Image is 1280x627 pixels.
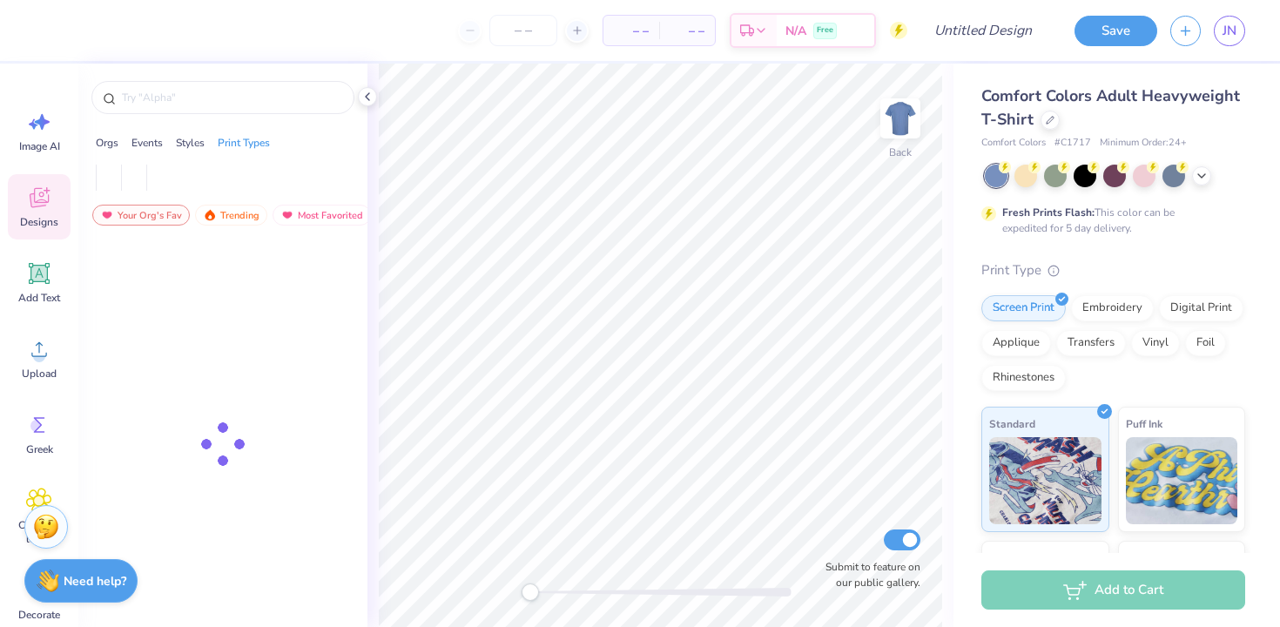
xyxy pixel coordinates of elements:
strong: Fresh Prints Flash: [1002,206,1095,219]
img: trending.gif [203,209,217,221]
input: Try "Alpha" [120,89,343,106]
div: Print Types [218,135,270,151]
img: Standard [989,437,1101,524]
div: Your Org's Fav [92,205,190,226]
span: Metallic & Glitter Ink [1126,549,1229,567]
div: Orgs [96,135,118,151]
span: Comfort Colors Adult Heavyweight T-Shirt [981,85,1240,130]
span: Comfort Colors [981,136,1046,151]
button: Save [1075,16,1157,46]
img: most_fav.gif [280,209,294,221]
span: – – [670,22,704,40]
span: N/A [785,22,806,40]
span: Add Text [18,291,60,305]
div: Foil [1185,330,1226,356]
span: Free [817,24,833,37]
span: Standard [989,415,1035,433]
span: Upload [22,367,57,381]
input: – – [489,15,557,46]
span: # C1717 [1054,136,1091,151]
div: Most Favorited [273,205,371,226]
div: Transfers [1056,330,1126,356]
div: Vinyl [1131,330,1180,356]
div: This color can be expedited for 5 day delivery. [1002,205,1216,236]
div: Back [889,145,912,160]
div: Digital Print [1159,295,1243,321]
img: Puff Ink [1126,437,1238,524]
strong: Need help? [64,573,126,590]
span: Image AI [19,139,60,153]
div: Applique [981,330,1051,356]
span: Puff Ink [1126,415,1162,433]
div: Print Type [981,260,1245,280]
label: Submit to feature on our public gallery. [816,559,920,590]
input: Untitled Design [920,13,1048,48]
span: Decorate [18,608,60,622]
div: Trending [195,205,267,226]
span: JN [1223,21,1236,41]
div: Embroidery [1071,295,1154,321]
img: most_fav.gif [100,209,114,221]
img: Back [883,101,918,136]
a: JN [1214,16,1245,46]
span: Neon Ink [989,549,1032,567]
span: Greek [26,442,53,456]
div: Rhinestones [981,365,1066,391]
span: Minimum Order: 24 + [1100,136,1187,151]
div: Styles [176,135,205,151]
span: Clipart & logos [10,518,68,546]
div: Accessibility label [522,583,539,601]
div: Events [131,135,163,151]
span: Designs [20,215,58,229]
span: – – [614,22,649,40]
div: Screen Print [981,295,1066,321]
